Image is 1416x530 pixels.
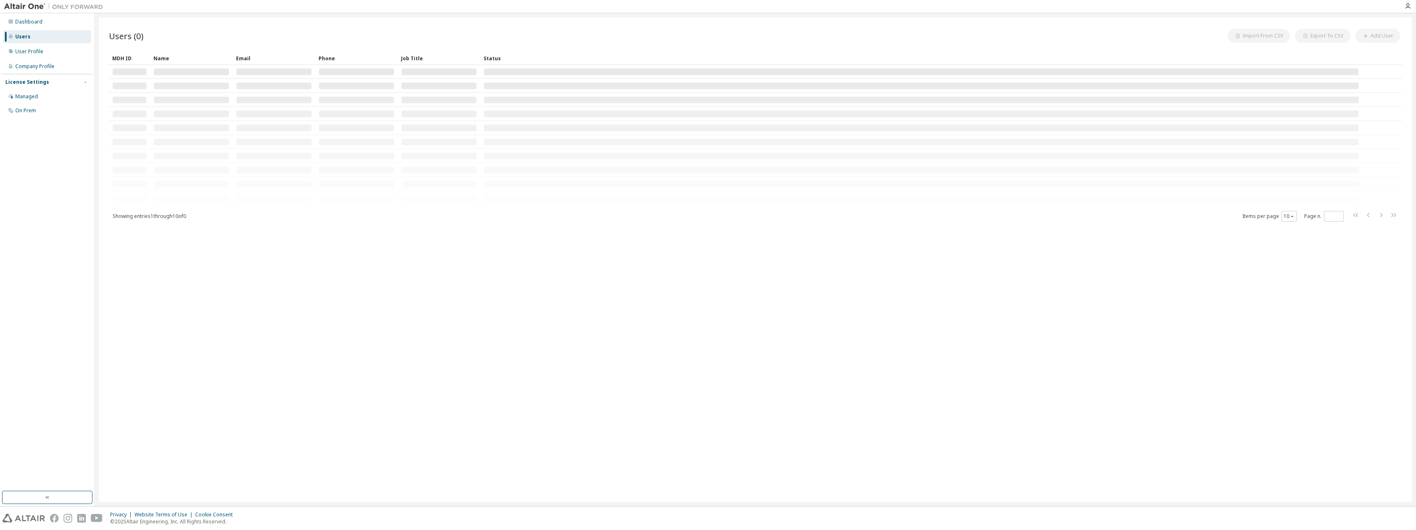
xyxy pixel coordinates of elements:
[1284,213,1295,220] button: 10
[319,52,394,65] div: Phone
[50,514,59,523] img: facebook.svg
[15,33,31,40] div: Users
[110,518,238,525] p: © 2025 Altair Engineering, Inc. All Rights Reserved.
[77,514,86,523] img: linkedin.svg
[109,30,144,42] span: Users (0)
[1295,29,1350,43] button: Export To CSV
[135,511,195,518] div: Website Terms of Use
[15,107,36,114] div: On Prem
[112,52,147,65] div: MDH ID
[1304,211,1344,222] span: Page n.
[64,514,72,523] img: instagram.svg
[195,511,238,518] div: Cookie Consent
[1242,211,1297,222] span: Items per page
[5,79,49,85] div: License Settings
[401,52,477,65] div: Job Title
[153,52,229,65] div: Name
[110,511,135,518] div: Privacy
[15,48,43,55] div: User Profile
[15,63,54,70] div: Company Profile
[1355,29,1400,43] button: Add User
[236,52,312,65] div: Email
[4,2,107,11] img: Altair One
[1227,29,1290,43] button: Import From CSV
[113,213,186,220] span: Showing entries 1 through 10 of 0
[2,514,45,523] img: altair_logo.svg
[15,19,42,25] div: Dashboard
[484,52,1359,65] div: Status
[15,93,38,100] div: Managed
[91,514,103,523] img: youtube.svg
